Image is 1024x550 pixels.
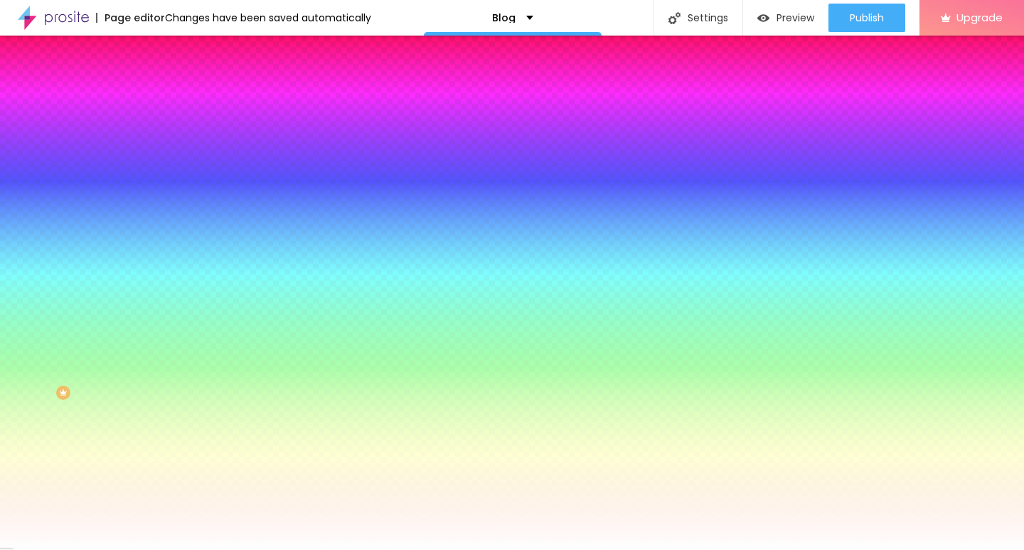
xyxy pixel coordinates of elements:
[850,12,884,23] span: Publish
[956,11,1003,23] span: Upgrade
[743,4,828,32] button: Preview
[96,13,165,23] div: Page editor
[668,12,681,24] img: Icone
[777,12,814,23] span: Preview
[828,4,905,32] button: Publish
[757,12,769,24] img: view-1.svg
[492,13,516,23] p: Blog
[165,13,371,23] div: Changes have been saved automatically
